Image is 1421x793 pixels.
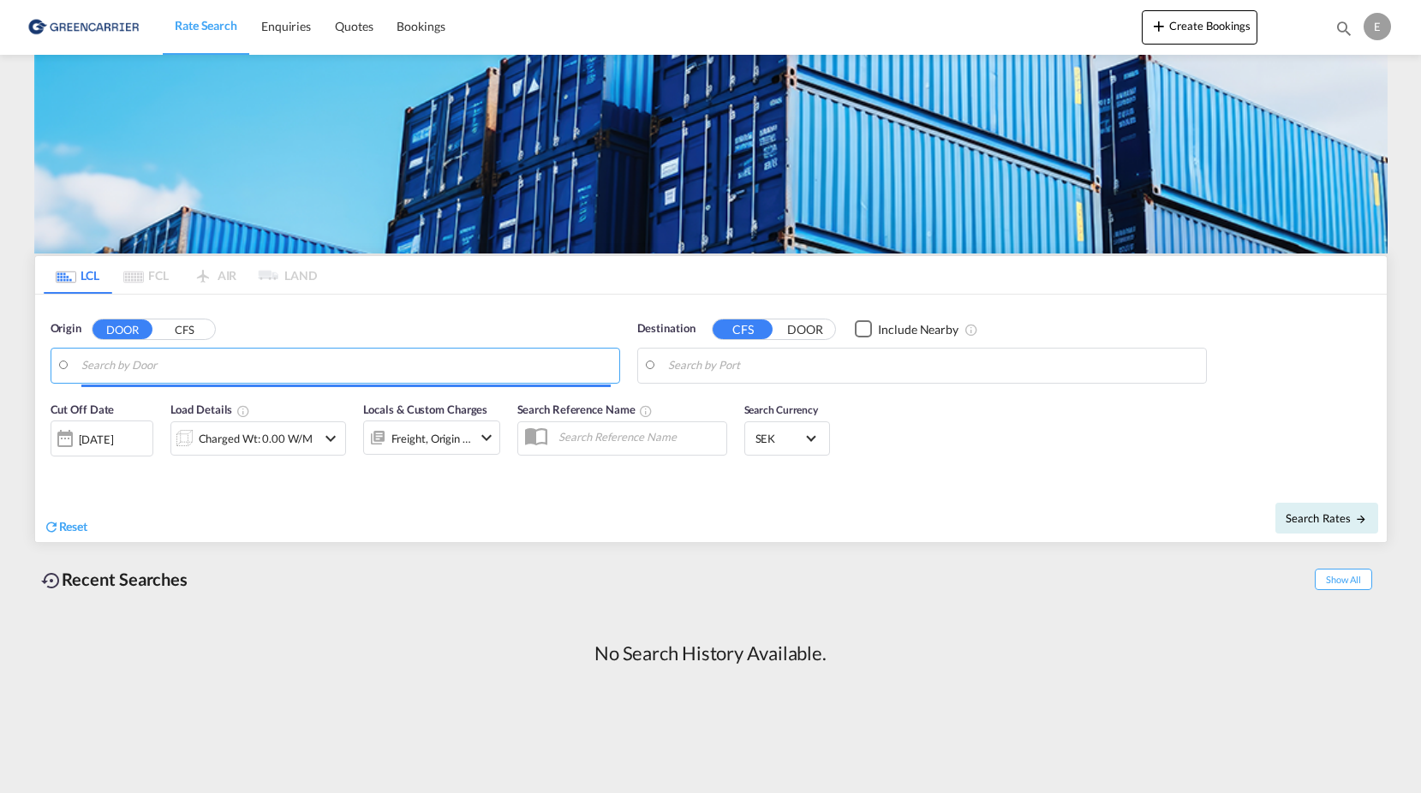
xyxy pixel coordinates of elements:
[1286,511,1368,525] span: Search Rates
[550,424,726,450] input: Search Reference Name
[713,319,773,339] button: CFS
[44,519,59,534] md-icon: icon-refresh
[261,19,311,33] span: Enquiries
[639,404,653,418] md-icon: Your search will be saved by the below given name
[964,323,978,337] md-icon: Unchecked: Ignores neighbouring ports when fetching rates.Checked : Includes neighbouring ports w...
[51,455,63,478] md-datepicker: Select
[26,8,141,46] img: 609dfd708afe11efa14177256b0082fb.png
[175,18,237,33] span: Rate Search
[335,19,373,33] span: Quotes
[44,518,88,537] div: icon-refreshReset
[744,403,819,416] span: Search Currency
[363,420,500,455] div: Freight Origin Destinationicon-chevron-down
[668,353,1197,379] input: Search by Port
[81,353,611,379] input: Search by Door
[775,319,835,339] button: DOOR
[170,421,346,456] div: Charged Wt: 0.00 W/Micon-chevron-down
[1364,13,1391,40] div: E
[1334,19,1353,38] md-icon: icon-magnify
[320,428,341,449] md-icon: icon-chevron-down
[155,319,215,339] button: CFS
[59,519,88,534] span: Reset
[1275,503,1378,534] button: Search Ratesicon-arrow-right
[236,404,250,418] md-icon: Chargeable Weight
[1315,569,1371,590] span: Show All
[594,641,827,667] div: No Search History Available.
[1355,513,1367,525] md-icon: icon-arrow-right
[51,402,115,416] span: Cut Off Date
[391,426,472,450] div: Freight Origin Destination
[34,560,195,599] div: Recent Searches
[363,402,488,416] span: Locals & Custom Charges
[170,402,251,416] span: Load Details
[855,320,958,338] md-checkbox: Checkbox No Ink
[51,420,153,456] div: [DATE]
[35,295,1387,542] div: Origin DOOR CFS Search by Door Destination CFS DOORCheckbox No Ink Unchecked: Ignores neighbourin...
[878,321,958,338] div: Include Nearby
[1142,10,1257,45] button: icon-plus 400-fgCreate Bookings
[1334,19,1353,45] div: icon-magnify
[755,431,803,446] span: SEK
[637,320,696,337] span: Destination
[44,256,112,294] md-tab-item: LCL
[34,55,1388,253] img: GreenCarrierFCL_LCL.png
[1149,15,1169,36] md-icon: icon-plus 400-fg
[41,570,62,591] md-icon: icon-backup-restore
[517,402,654,416] span: Search Reference Name
[93,319,152,339] button: DOOR
[754,426,821,450] md-select: Select Currency: kr SEKSweden Krona
[397,19,445,33] span: Bookings
[79,432,114,447] div: [DATE]
[51,320,81,337] span: Origin
[199,426,313,450] div: Charged Wt: 0.00 W/M
[44,256,318,294] md-pagination-wrapper: Use the left and right arrow keys to navigate between tabs
[476,427,497,448] md-icon: icon-chevron-down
